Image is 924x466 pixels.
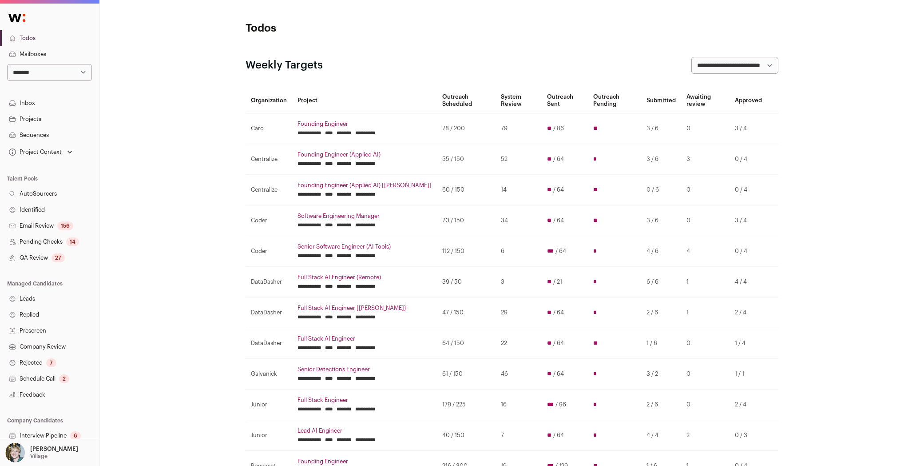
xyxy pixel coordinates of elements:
[246,113,292,144] td: Caro
[46,358,56,367] div: 7
[437,390,496,420] td: 179 / 225
[555,401,566,408] span: / 96
[681,267,730,297] td: 1
[66,237,79,246] div: 14
[496,236,542,267] td: 6
[681,236,730,267] td: 4
[437,267,496,297] td: 39 / 50
[297,305,432,312] a: Full Stack AI Engineer [[PERSON_NAME]}
[7,149,62,156] div: Project Context
[553,432,564,439] span: / 64
[496,88,542,113] th: System Review
[292,88,437,113] th: Project
[297,366,432,373] a: Senior Detections Engineer
[730,267,767,297] td: 4 / 4
[730,113,767,144] td: 3 / 4
[246,175,292,205] td: Centralize
[641,205,681,236] td: 3 / 6
[437,175,496,205] td: 60 / 150
[246,390,292,420] td: Junior
[4,9,30,27] img: Wellfound
[57,221,73,230] div: 156
[641,297,681,328] td: 2 / 6
[553,217,564,224] span: / 64
[437,297,496,328] td: 47 / 150
[641,175,681,205] td: 0 / 6
[496,144,542,175] td: 52
[246,236,292,267] td: Coder
[30,446,78,453] p: [PERSON_NAME]
[553,309,564,316] span: / 64
[542,88,588,113] th: Outreach Sent
[730,359,767,390] td: 1 / 1
[246,328,292,359] td: DataDasher
[496,267,542,297] td: 3
[496,205,542,236] td: 34
[641,420,681,451] td: 4 / 4
[437,420,496,451] td: 40 / 150
[553,370,564,378] span: / 64
[246,359,292,390] td: Galvanick
[246,297,292,328] td: DataDasher
[496,420,542,451] td: 7
[553,186,564,193] span: / 64
[681,88,730,113] th: Awaiting review
[496,297,542,328] td: 29
[496,113,542,144] td: 79
[246,88,292,113] th: Organization
[246,58,323,72] h2: Weekly Targets
[730,297,767,328] td: 2 / 4
[437,205,496,236] td: 70 / 150
[297,397,432,404] a: Full Stack Engineer
[553,278,562,285] span: / 21
[641,88,681,113] th: Submitted
[59,374,69,383] div: 2
[681,205,730,236] td: 0
[641,390,681,420] td: 2 / 6
[681,359,730,390] td: 0
[641,113,681,144] td: 3 / 6
[437,359,496,390] td: 61 / 150
[5,443,25,462] img: 6494470-medium_jpg
[297,458,432,465] a: Founding Engineer
[246,267,292,297] td: DataDasher
[437,88,496,113] th: Outreach Scheduled
[681,144,730,175] td: 3
[553,340,564,347] span: / 64
[730,420,767,451] td: 0 / 3
[496,359,542,390] td: 46
[496,390,542,420] td: 16
[681,390,730,420] td: 0
[681,420,730,451] td: 2
[297,243,432,250] a: Senior Software Engineer (AI Tools)
[297,427,432,434] a: Lead AI Engineer
[297,182,432,189] a: Founding Engineer (Applied AI) [[PERSON_NAME]]
[641,144,681,175] td: 3 / 6
[730,88,767,113] th: Approved
[555,248,566,255] span: / 64
[7,146,74,158] button: Open dropdown
[641,328,681,359] td: 1 / 6
[681,113,730,144] td: 0
[297,121,432,128] a: Founding Engineer
[246,144,292,175] td: Centralize
[437,328,496,359] td: 64 / 150
[496,175,542,205] td: 14
[730,175,767,205] td: 0 / 4
[30,453,48,460] p: Village
[246,420,292,451] td: Junior
[730,205,767,236] td: 3 / 4
[553,125,564,132] span: / 86
[297,274,432,281] a: Full Stack AI Engineer (Remote)
[437,113,496,144] td: 78 / 200
[730,390,767,420] td: 2 / 4
[641,359,681,390] td: 3 / 2
[641,267,681,297] td: 6 / 6
[496,328,542,359] td: 22
[641,236,681,267] td: 4 / 6
[297,335,432,342] a: Full Stack AI Engineer
[730,144,767,175] td: 0 / 4
[681,328,730,359] td: 0
[588,88,641,113] th: Outreach Pending
[70,431,81,440] div: 6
